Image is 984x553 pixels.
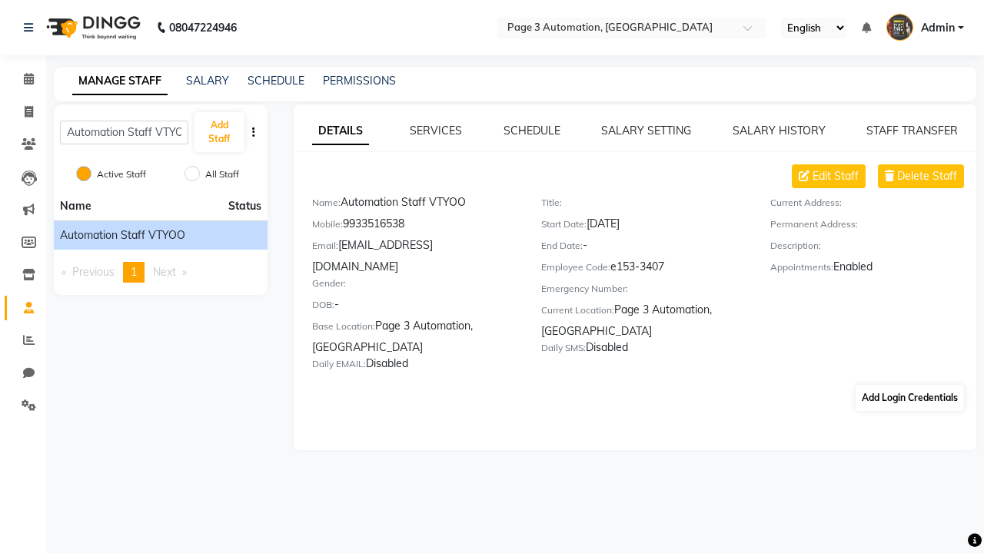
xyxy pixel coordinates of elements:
[866,124,958,137] a: STAFF TRANSFER
[770,196,842,210] label: Current Address:
[60,121,188,144] input: Search Staff
[312,296,518,318] div: -
[194,112,244,152] button: Add Staff
[97,167,146,181] label: Active Staff
[169,6,237,49] b: 08047224946
[312,194,518,216] div: Automation Staff VTYOO
[312,318,518,356] div: Page 3 Automation, [GEOGRAPHIC_DATA]
[312,216,518,237] div: 9933516538
[205,167,239,181] label: All Staff
[153,265,176,279] span: Next
[541,239,583,253] label: End Date:
[792,164,866,188] button: Edit Staff
[878,164,964,188] button: Delete Staff
[770,217,858,231] label: Permanent Address:
[541,216,747,237] div: [DATE]
[856,385,964,411] button: Add Login Credentials
[541,341,586,355] label: Daily SMS:
[541,302,747,339] div: Page 3 Automation, [GEOGRAPHIC_DATA]
[733,124,826,137] a: SALARY HISTORY
[186,74,229,88] a: SALARY
[504,124,560,137] a: SCHEDULE
[312,217,343,231] label: Mobile:
[541,260,610,274] label: Employee Code:
[312,276,346,290] label: Gender:
[312,320,375,333] label: Base Location:
[770,260,833,274] label: Appointments:
[323,74,396,88] a: PERMISSIONS
[54,262,268,283] nav: Pagination
[312,118,369,145] a: DETAILS
[897,168,957,184] span: Delete Staff
[541,259,747,280] div: e153-3407
[312,357,366,371] label: Daily EMAIL:
[312,196,341,210] label: Name:
[541,237,747,259] div: -
[410,124,462,137] a: SERVICES
[813,168,859,184] span: Edit Staff
[60,199,91,213] span: Name
[541,303,614,317] label: Current Location:
[312,298,334,312] label: DOB:
[312,239,338,253] label: Email:
[541,282,628,296] label: Emergency Number:
[541,196,562,210] label: Title:
[921,20,955,36] span: Admin
[541,339,747,361] div: Disabled
[312,237,518,275] div: [EMAIL_ADDRESS][DOMAIN_NAME]
[72,265,115,279] span: Previous
[770,259,976,280] div: Enabled
[60,227,185,243] span: Automation Staff VTYOO
[601,124,691,137] a: SALARY SETTING
[39,6,145,49] img: logo
[248,74,304,88] a: SCHEDULE
[886,14,913,41] img: Admin
[131,265,137,279] span: 1
[228,198,261,214] span: Status
[541,217,587,231] label: Start Date:
[72,68,168,95] a: MANAGE STAFF
[770,239,821,253] label: Description:
[312,356,518,377] div: Disabled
